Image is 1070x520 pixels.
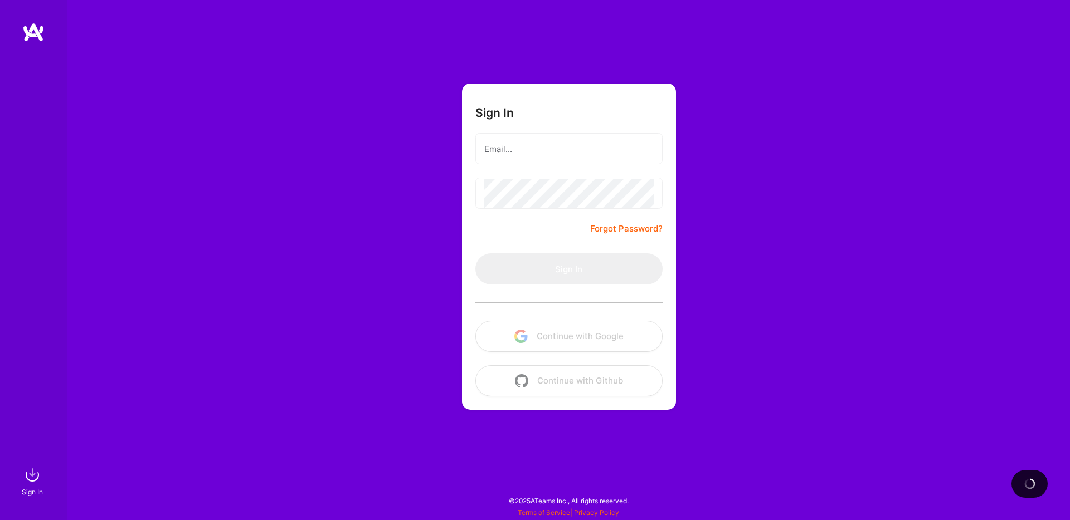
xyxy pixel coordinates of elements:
[590,222,663,236] a: Forgot Password?
[23,464,43,498] a: sign inSign In
[21,464,43,486] img: sign in
[514,330,528,343] img: icon
[475,365,663,396] button: Continue with Github
[475,321,663,352] button: Continue with Google
[22,22,45,42] img: logo
[67,487,1070,514] div: © 2025 ATeams Inc., All rights reserved.
[1023,477,1037,490] img: loading
[475,106,514,120] h3: Sign In
[22,486,43,498] div: Sign In
[475,253,663,284] button: Sign In
[484,135,654,163] input: Email...
[574,508,619,517] a: Privacy Policy
[515,374,528,387] img: icon
[518,508,619,517] span: |
[518,508,570,517] a: Terms of Service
